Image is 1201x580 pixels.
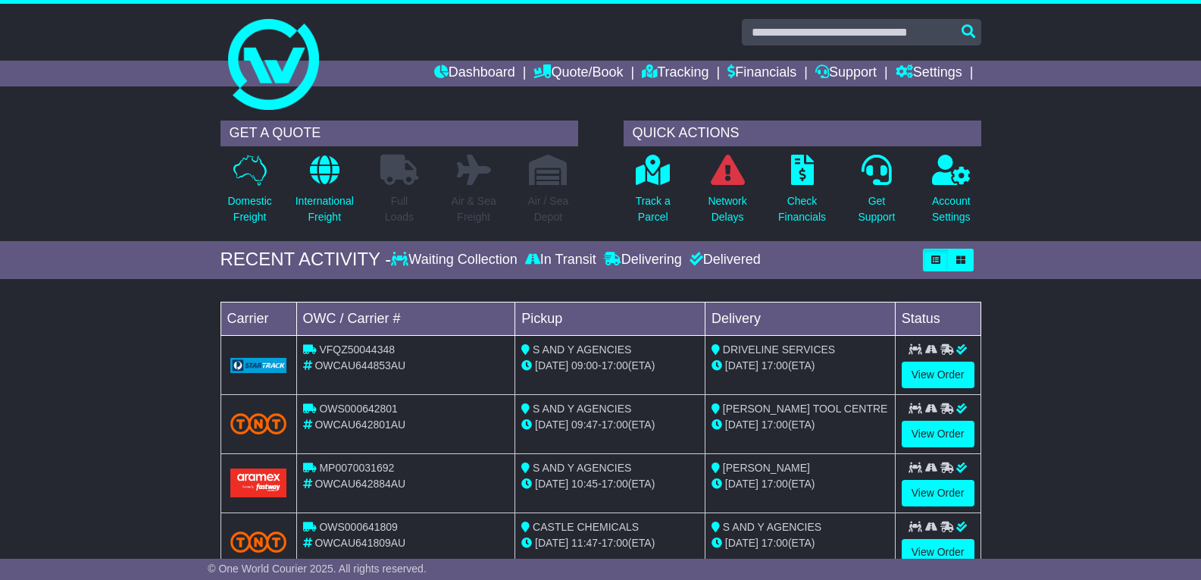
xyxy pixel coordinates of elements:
p: Air & Sea Freight [452,193,496,225]
span: S AND Y AGENCIES [533,403,631,415]
span: [PERSON_NAME] [723,462,810,474]
span: S AND Y AGENCIES [533,343,631,356]
span: S AND Y AGENCIES [533,462,631,474]
span: S AND Y AGENCIES [723,521,821,533]
span: OWCAU642884AU [314,478,405,490]
div: - (ETA) [521,476,699,492]
span: 17:00 [602,359,628,372]
div: (ETA) [712,417,889,433]
td: OWC / Carrier # [296,302,515,335]
span: 09:47 [571,419,598,431]
span: MP0070031692 [319,462,394,474]
a: Financials [727,61,796,86]
span: [PERSON_NAME] TOOL CENTRE [723,403,888,415]
p: Domestic Freight [227,193,271,225]
div: In Transit [521,252,600,268]
td: Carrier [220,302,296,335]
a: View Order [902,480,974,506]
p: Track a Parcel [636,193,671,225]
span: OWS000642801 [319,403,398,415]
p: Account Settings [932,193,971,225]
div: Waiting Collection [391,252,521,268]
a: NetworkDelays [707,154,747,234]
a: InternationalFreight [295,154,355,234]
span: 17:00 [762,537,788,549]
p: Air / Sea Depot [528,193,569,225]
span: 11:47 [571,537,598,549]
a: Track aParcel [635,154,671,234]
a: GetSupport [857,154,896,234]
div: - (ETA) [521,417,699,433]
a: Quote/Book [533,61,623,86]
div: - (ETA) [521,358,699,374]
div: (ETA) [712,535,889,551]
a: Dashboard [434,61,515,86]
span: 10:45 [571,478,598,490]
div: Delivered [686,252,761,268]
img: TNT_Domestic.png [230,413,287,434]
a: Tracking [642,61,708,86]
span: 17:00 [602,419,628,431]
div: Delivering [600,252,686,268]
span: [DATE] [725,478,758,490]
img: Aramex.png [230,469,287,497]
p: International Freight [296,193,354,225]
span: [DATE] [725,419,758,431]
td: Status [895,302,981,335]
img: GetCarrierServiceLogo [230,358,287,373]
p: Check Financials [778,193,826,225]
span: CASTLE CHEMICALS [533,521,639,533]
span: [DATE] [535,419,568,431]
span: © One World Courier 2025. All rights reserved. [208,563,427,575]
div: GET A QUOTE [220,121,578,146]
span: OWCAU644853AU [314,359,405,372]
a: Support [815,61,877,86]
span: VFQZ50044348 [319,343,395,356]
td: Delivery [705,302,895,335]
a: AccountSettings [931,154,971,234]
span: 17:00 [762,359,788,372]
div: (ETA) [712,358,889,374]
td: Pickup [515,302,705,335]
div: (ETA) [712,476,889,492]
a: Settings [896,61,962,86]
div: RECENT ACTIVITY - [220,249,392,271]
span: [DATE] [725,537,758,549]
div: - (ETA) [521,535,699,551]
a: View Order [902,362,974,388]
span: OWCAU641809AU [314,537,405,549]
span: 09:00 [571,359,598,372]
a: View Order [902,539,974,566]
span: [DATE] [535,478,568,490]
img: TNT_Domestic.png [230,531,287,552]
p: Network Delays [708,193,746,225]
p: Full Loads [380,193,418,225]
span: [DATE] [535,359,568,372]
span: OWS000641809 [319,521,398,533]
p: Get Support [858,193,895,225]
span: OWCAU642801AU [314,419,405,431]
a: View Order [902,421,974,447]
span: 17:00 [602,478,628,490]
div: QUICK ACTIONS [624,121,981,146]
a: DomesticFreight [227,154,272,234]
a: CheckFinancials [777,154,827,234]
span: 17:00 [762,478,788,490]
span: [DATE] [725,359,758,372]
span: 17:00 [762,419,788,431]
span: DRIVELINE SERVICES [723,343,835,356]
span: 17:00 [602,537,628,549]
span: [DATE] [535,537,568,549]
